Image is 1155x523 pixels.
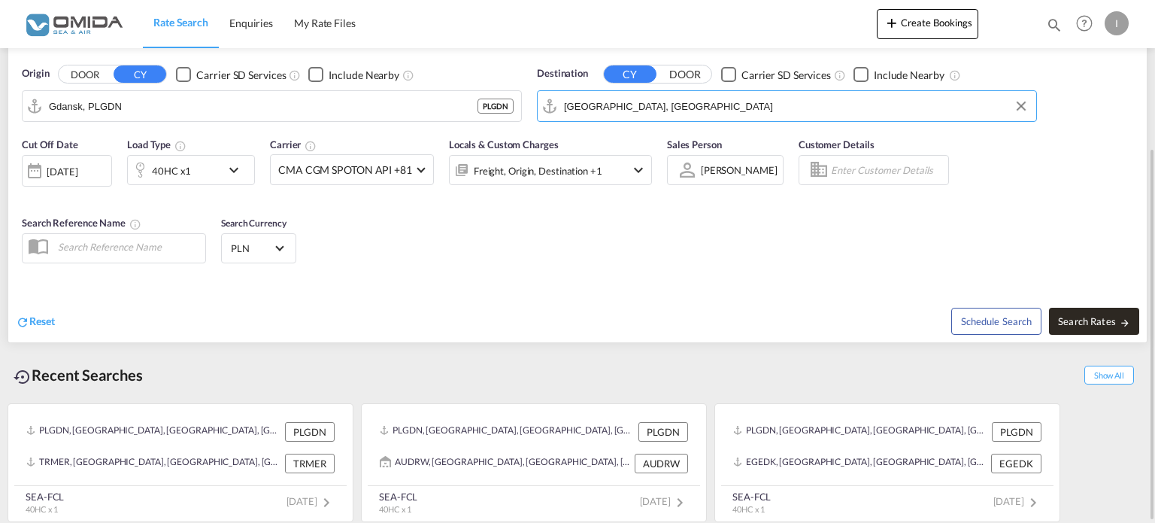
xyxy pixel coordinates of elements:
md-icon: The selected Trucker/Carrierwill be displayed in the rate results If the rates are from another f... [305,140,317,152]
div: SEA-FCL [26,490,64,503]
div: PLGDN [992,422,1041,442]
md-icon: icon-magnify [1046,17,1063,33]
span: Search Reference Name [22,217,141,229]
md-icon: icon-arrow-right [1120,318,1130,328]
button: DOOR [59,66,111,84]
div: 40HC x1icon-chevron-down [127,155,255,185]
span: Search Rates [1058,315,1130,327]
md-checkbox: Checkbox No Ink [853,66,944,82]
div: PLGDN [477,99,514,114]
recent-search-card: PLGDN, [GEOGRAPHIC_DATA], [GEOGRAPHIC_DATA], [GEOGRAPHIC_DATA] , [GEOGRAPHIC_DATA] PLGDNTRMER, [G... [8,403,353,522]
md-icon: Unchecked: Search for CY (Container Yard) services for all selected carriers.Checked : Search for... [834,69,846,81]
md-icon: Unchecked: Search for CY (Container Yard) services for all selected carriers.Checked : Search for... [289,69,301,81]
div: [DATE] [47,165,77,178]
md-icon: icon-chevron-right [317,494,335,512]
div: TRMER, Mersin, Türkiye, South West Asia, Asia Pacific [26,454,281,473]
div: EGEDK [991,454,1041,473]
div: Include Nearby [329,68,399,83]
md-icon: Unchecked: Ignores neighbouring ports when fetching rates.Checked : Includes neighbouring ports w... [402,69,414,81]
div: Help [1072,11,1105,38]
span: Show All [1084,366,1134,385]
span: PLN [231,242,273,255]
span: [DATE] [286,495,335,507]
md-icon: Your search will be saved by the below given name [129,218,141,230]
md-icon: icon-plus 400-fg [883,14,901,32]
md-icon: icon-chevron-down [629,161,647,179]
div: SEA-FCL [732,490,771,503]
md-icon: icon-chevron-down [225,161,250,179]
span: Carrier [270,138,317,151]
span: 40HC x 1 [379,504,411,514]
div: PLGDN, Gdansk, Poland, Eastern Europe , Europe [380,422,635,442]
div: icon-refreshReset [16,314,55,330]
md-checkbox: Checkbox No Ink [308,66,399,82]
input: Search by Port [49,95,477,117]
div: [PERSON_NAME] [701,164,778,176]
span: Cut Off Date [22,138,78,151]
div: Origin DOOR CY Checkbox No InkUnchecked: Search for CY (Container Yard) services for all selected... [8,44,1147,342]
span: [DATE] [993,495,1042,507]
div: I [1105,11,1129,35]
button: DOOR [659,66,711,84]
button: Clear Input [1010,95,1032,117]
button: icon-plus 400-fgCreate Bookings [877,9,978,39]
div: [DATE] [22,155,112,187]
span: Customer Details [799,138,875,151]
md-select: Select Currency: zł PLNPoland Zloty [229,237,288,259]
md-checkbox: Checkbox No Ink [176,66,286,82]
span: Enquiries [229,17,273,29]
div: Carrier SD Services [741,68,831,83]
md-icon: icon-refresh [16,315,29,329]
div: Freight Origin Destination Factory Stuffing [474,160,602,181]
input: Search Reference Name [50,236,205,258]
div: PLGDN [285,422,335,442]
div: 40HC x1 [152,160,191,181]
md-select: Sales Person: IWONA ZAJĄC-FIREK [699,160,779,181]
span: Help [1072,11,1097,36]
md-icon: icon-backup-restore [14,368,32,386]
input: Search by Port [564,95,1029,117]
span: 40HC x 1 [732,504,765,514]
div: PLGDN, Gdansk, Poland, Eastern Europe , Europe [26,422,281,442]
button: Search Ratesicon-arrow-right [1049,308,1139,335]
span: [DATE] [640,495,689,507]
div: AUDRW, Darwin, NT, Australia, Oceania, Oceania [380,454,631,473]
div: Include Nearby [874,68,944,83]
span: Search Currency [221,217,286,229]
span: Origin [22,66,49,81]
md-icon: icon-information-outline [174,140,186,152]
div: PLGDN [638,422,688,442]
md-checkbox: Checkbox No Ink [721,66,831,82]
div: EGEDK, El Dekheila, Egypt, Northern Africa, Africa [733,454,987,473]
input: Enter Customer Details [831,159,944,181]
span: Load Type [127,138,186,151]
span: Destination [537,66,588,81]
img: 459c566038e111ed959c4fc4f0a4b274.png [23,7,124,41]
md-input-container: Gdansk, PLGDN [23,91,521,121]
div: Carrier SD Services [196,68,286,83]
div: TRMER [285,454,335,473]
span: Locals & Custom Charges [449,138,559,151]
button: CY [114,65,166,83]
md-icon: Unchecked: Ignores neighbouring ports when fetching rates.Checked : Includes neighbouring ports w... [949,69,961,81]
div: icon-magnify [1046,17,1063,39]
span: Rate Search [153,16,208,29]
md-icon: icon-chevron-right [1024,494,1042,512]
span: CMA CGM SPOTON API +81 [278,163,412,178]
span: My Rate Files [294,17,356,29]
md-datepicker: Select [22,185,33,205]
span: 40HC x 1 [26,504,58,514]
div: Recent Searches [8,358,149,392]
div: SEA-FCL [379,490,417,503]
button: Note: By default Schedule search will only considerorigin ports, destination ports and cut off da... [951,308,1041,335]
recent-search-card: PLGDN, [GEOGRAPHIC_DATA], [GEOGRAPHIC_DATA], [GEOGRAPHIC_DATA] , [GEOGRAPHIC_DATA] PLGDNEGEDK, [G... [714,403,1060,522]
span: Sales Person [667,138,722,151]
div: Freight Origin Destination Factory Stuffingicon-chevron-down [449,155,652,185]
md-icon: icon-chevron-right [671,494,689,512]
md-input-container: Jebel Ali, AEJEA [538,91,1036,121]
div: AUDRW [635,454,688,473]
button: CY [604,65,656,83]
div: PLGDN, Gdansk, Poland, Eastern Europe , Europe [733,422,988,442]
recent-search-card: PLGDN, [GEOGRAPHIC_DATA], [GEOGRAPHIC_DATA], [GEOGRAPHIC_DATA] , [GEOGRAPHIC_DATA] PLGDNAUDRW, [G... [361,403,707,522]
